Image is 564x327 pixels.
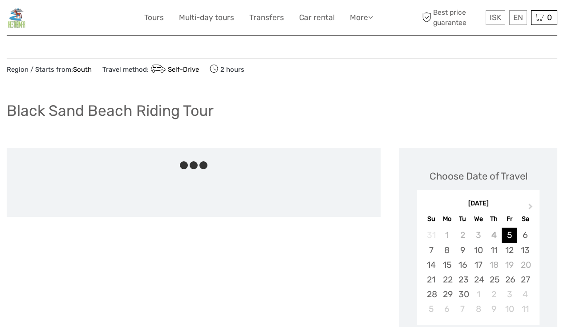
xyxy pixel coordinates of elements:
div: Choose Saturday, September 6th, 2025 [517,228,533,242]
div: We [471,213,486,225]
div: Choose Wednesday, October 1st, 2025 [471,287,486,302]
div: Choose Tuesday, September 16th, 2025 [455,258,471,272]
div: Choose Tuesday, September 23rd, 2025 [455,272,471,287]
div: Choose Monday, October 6th, 2025 [439,302,455,316]
div: [DATE] [417,199,540,208]
div: Choose Monday, September 29th, 2025 [439,287,455,302]
div: Choose Friday, October 10th, 2025 [502,302,517,316]
div: Choose Tuesday, October 7th, 2025 [455,302,471,316]
span: 0 [546,13,553,22]
div: Choose Thursday, September 11th, 2025 [486,243,502,258]
div: Th [486,213,502,225]
span: Best price guarantee [420,8,483,27]
a: Tours [144,11,164,24]
div: Not available Wednesday, September 3rd, 2025 [471,228,486,242]
div: Fr [502,213,517,225]
a: South [73,65,92,74]
div: Choose Friday, September 12th, 2025 [502,243,517,258]
div: Choose Sunday, October 5th, 2025 [423,302,439,316]
span: 2 hours [210,63,244,75]
img: General Info: [7,7,26,29]
div: Choose Saturday, September 27th, 2025 [517,272,533,287]
div: Choose Monday, September 8th, 2025 [439,243,455,258]
div: Choose Saturday, September 13th, 2025 [517,243,533,258]
div: Choose Friday, September 26th, 2025 [502,272,517,287]
div: Choose Saturday, October 4th, 2025 [517,287,533,302]
a: Self-Drive [149,65,199,74]
div: Not available Thursday, September 18th, 2025 [486,258,502,272]
div: Su [423,213,439,225]
div: Choose Monday, September 22nd, 2025 [439,272,455,287]
a: Car rental [299,11,335,24]
div: Not available Friday, September 19th, 2025 [502,258,517,272]
h1: Black Sand Beach Riding Tour [7,102,214,120]
div: Choose Monday, September 15th, 2025 [439,258,455,272]
div: Choose Tuesday, September 30th, 2025 [455,287,471,302]
div: Choose Wednesday, September 24th, 2025 [471,272,486,287]
span: ISK [490,13,501,22]
div: Choose Sunday, September 21st, 2025 [423,272,439,287]
div: Choose Tuesday, September 9th, 2025 [455,243,471,258]
a: Transfers [249,11,284,24]
div: Choose Friday, October 3rd, 2025 [502,287,517,302]
div: Not available Sunday, August 31st, 2025 [423,228,439,242]
div: Not available Saturday, September 20th, 2025 [517,258,533,272]
span: Travel method: [102,63,199,75]
button: Next Month [524,201,539,216]
div: EN [509,10,527,25]
div: Choose Wednesday, September 10th, 2025 [471,243,486,258]
div: Choose Saturday, October 11th, 2025 [517,302,533,316]
div: Choose Wednesday, October 8th, 2025 [471,302,486,316]
div: Tu [455,213,471,225]
div: Choose Thursday, October 9th, 2025 [486,302,502,316]
div: Not available Monday, September 1st, 2025 [439,228,455,242]
div: Choose Thursday, October 2nd, 2025 [486,287,502,302]
div: Not available Tuesday, September 2nd, 2025 [455,228,471,242]
div: Choose Sunday, September 28th, 2025 [423,287,439,302]
a: More [350,11,373,24]
div: Choose Date of Travel [430,169,527,183]
div: Choose Sunday, September 7th, 2025 [423,243,439,258]
div: Not available Thursday, September 4th, 2025 [486,228,502,242]
div: month 2025-09 [420,228,536,316]
a: Multi-day tours [179,11,234,24]
div: Choose Wednesday, September 17th, 2025 [471,258,486,272]
div: Sa [517,213,533,225]
span: Region / Starts from: [7,65,92,74]
div: Choose Friday, September 5th, 2025 [502,228,517,242]
div: Choose Thursday, September 25th, 2025 [486,272,502,287]
div: Mo [439,213,455,225]
div: Choose Sunday, September 14th, 2025 [423,258,439,272]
